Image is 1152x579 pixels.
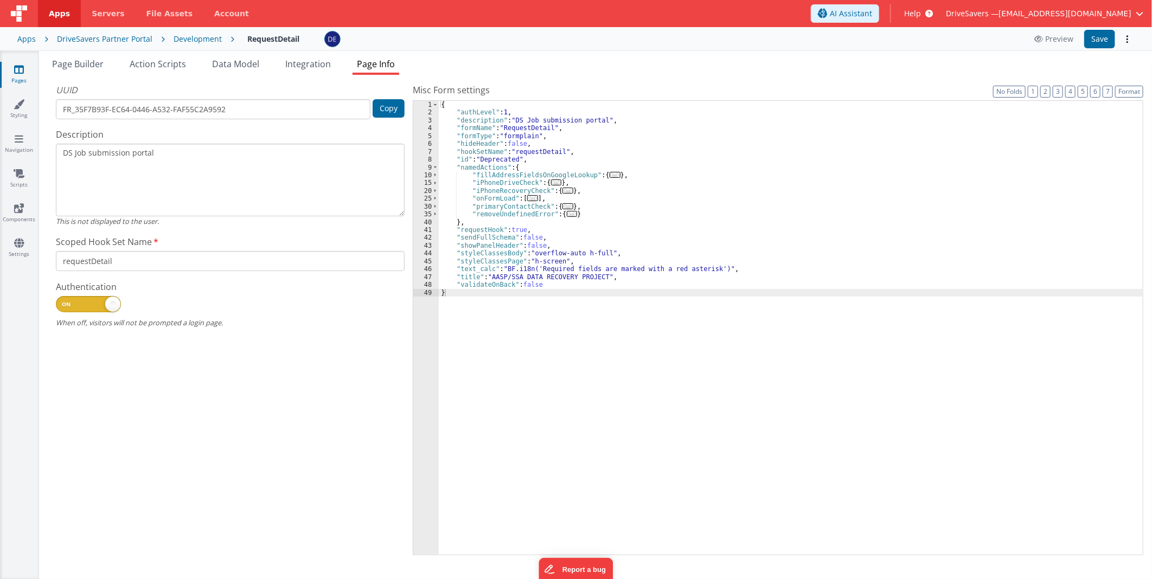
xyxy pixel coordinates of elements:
[413,148,439,156] div: 7
[357,58,395,70] span: Page Info
[1090,86,1100,98] button: 6
[527,195,538,201] span: ...
[413,132,439,140] div: 5
[413,226,439,234] div: 41
[413,203,439,210] div: 30
[562,203,573,209] span: ...
[413,234,439,241] div: 42
[413,281,439,288] div: 48
[413,289,439,297] div: 49
[1028,86,1038,98] button: 1
[56,318,405,328] div: When off, visitors will not be prompted a login page.
[56,128,104,141] span: Description
[57,34,152,44] div: DriveSavers Partner Portal
[946,8,999,19] span: DriveSavers —
[413,242,439,249] div: 43
[413,218,439,226] div: 40
[413,273,439,281] div: 47
[325,31,340,47] img: c1374c675423fc74691aaade354d0b4b
[946,8,1143,19] button: DriveSavers — [EMAIL_ADDRESS][DOMAIN_NAME]
[413,195,439,202] div: 25
[413,164,439,171] div: 9
[1040,86,1051,98] button: 2
[285,58,331,70] span: Integration
[413,156,439,163] div: 8
[56,235,152,248] span: Scoped Hook Set Name
[413,187,439,195] div: 20
[413,117,439,124] div: 3
[567,211,578,217] span: ...
[413,210,439,218] div: 35
[413,108,439,116] div: 2
[413,140,439,147] div: 6
[1119,31,1135,47] button: Options
[413,179,439,186] div: 15
[413,83,490,97] span: Misc Form settings
[247,35,299,43] h4: RequestDetail
[413,258,439,265] div: 45
[1078,86,1088,98] button: 5
[999,8,1131,19] span: [EMAIL_ADDRESS][DOMAIN_NAME]
[562,188,573,194] span: ...
[993,86,1026,98] button: No Folds
[413,124,439,132] div: 4
[17,34,36,44] div: Apps
[811,4,879,23] button: AI Assistant
[174,34,222,44] div: Development
[413,101,439,108] div: 1
[92,8,124,19] span: Servers
[904,8,921,19] span: Help
[373,99,405,118] button: Copy
[1053,86,1063,98] button: 3
[146,8,193,19] span: File Assets
[212,58,259,70] span: Data Model
[1065,86,1076,98] button: 4
[1028,30,1080,48] button: Preview
[413,171,439,179] div: 10
[610,172,620,178] span: ...
[1103,86,1113,98] button: 7
[130,58,186,70] span: Action Scripts
[52,58,104,70] span: Page Builder
[56,280,117,293] span: Authentication
[1115,86,1143,98] button: Format
[413,265,439,273] div: 46
[1084,30,1115,48] button: Save
[49,8,70,19] span: Apps
[56,216,405,227] div: This is not displayed to the user.
[830,8,872,19] span: AI Assistant
[56,83,78,97] span: UUID
[551,179,562,185] span: ...
[413,249,439,257] div: 44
